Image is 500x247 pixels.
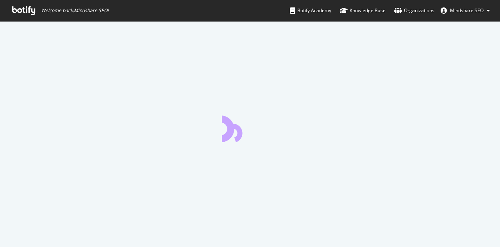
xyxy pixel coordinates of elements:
div: animation [222,114,278,142]
button: Mindshare SEO [434,4,496,17]
span: Mindshare SEO [450,7,484,14]
span: Welcome back, Mindshare SEO ! [41,7,109,14]
div: Botify Academy [290,7,331,14]
div: Knowledge Base [340,7,386,14]
div: Organizations [394,7,434,14]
